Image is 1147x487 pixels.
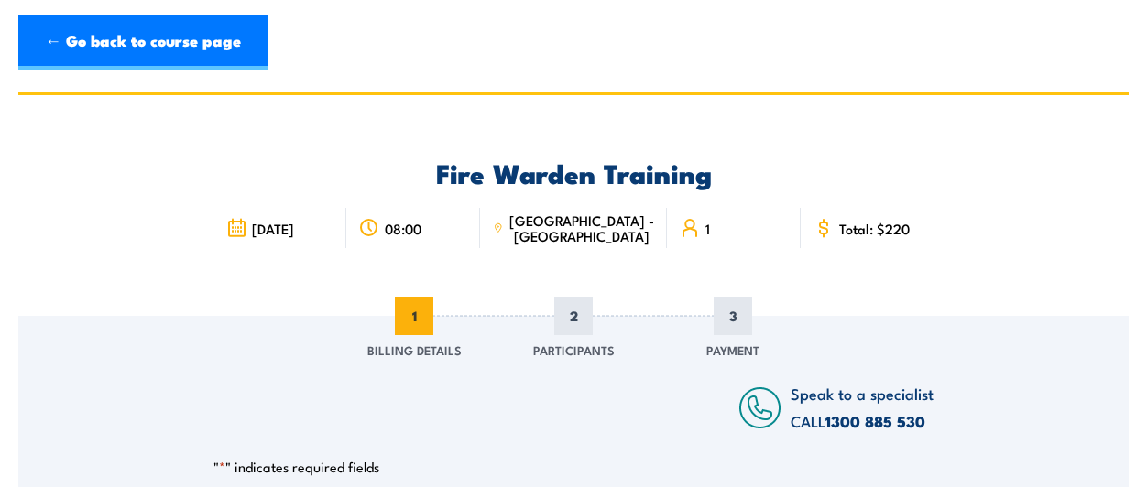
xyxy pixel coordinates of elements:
[533,341,615,359] span: Participants
[385,221,421,236] span: 08:00
[706,341,759,359] span: Payment
[367,341,462,359] span: Billing Details
[395,297,433,335] span: 1
[705,221,710,236] span: 1
[18,15,268,70] a: ← Go back to course page
[839,221,910,236] span: Total: $220
[714,297,752,335] span: 3
[791,382,934,432] span: Speak to a specialist CALL
[508,212,654,243] span: [GEOGRAPHIC_DATA] - [GEOGRAPHIC_DATA]
[554,297,593,335] span: 2
[213,458,934,476] p: " " indicates required fields
[825,409,925,433] a: 1300 885 530
[252,221,294,236] span: [DATE]
[213,160,934,184] h2: Fire Warden Training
